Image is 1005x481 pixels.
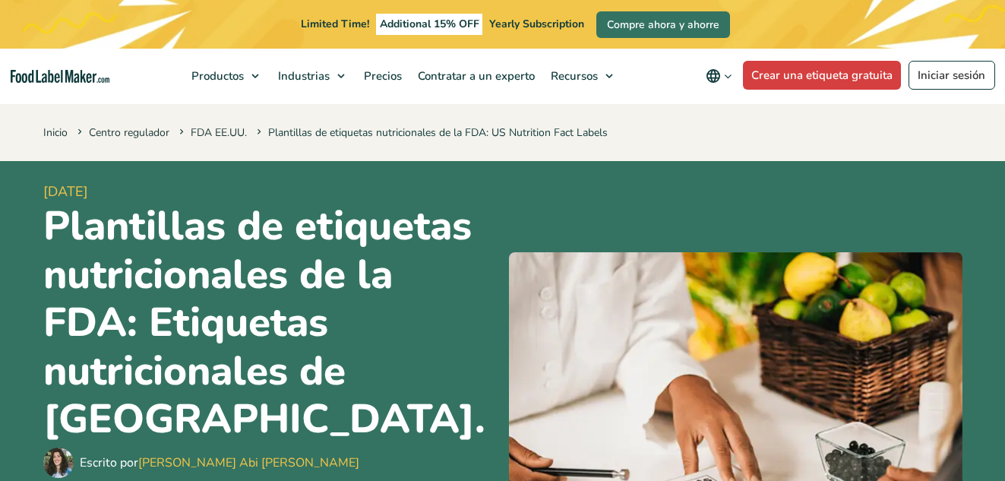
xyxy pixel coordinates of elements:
[301,17,369,31] span: Limited Time!
[184,49,267,103] a: Productos
[187,68,245,84] span: Productos
[43,182,497,202] span: [DATE]
[89,125,169,140] a: Centro regulador
[43,125,68,140] a: Inicio
[743,61,902,90] a: Crear una etiqueta gratuita
[546,68,599,84] span: Recursos
[270,49,352,103] a: Industrias
[413,68,536,84] span: Contratar a un experto
[359,68,403,84] span: Precios
[138,454,359,471] a: [PERSON_NAME] Abi [PERSON_NAME]
[489,17,584,31] span: Yearly Subscription
[543,49,621,103] a: Recursos
[254,125,608,140] span: Plantillas de etiquetas nutricionales de la FDA: US Nutrition Fact Labels
[695,61,743,91] button: Change language
[191,125,247,140] a: FDA EE.UU.
[43,448,74,478] img: Maria Abi Hanna - Etiquetadora de alimentos
[11,70,109,83] a: Food Label Maker homepage
[909,61,995,90] a: Iniciar sesión
[376,14,483,35] span: Additional 15% OFF
[410,49,539,103] a: Contratar a un experto
[356,49,406,103] a: Precios
[80,454,359,472] div: Escrito por
[596,11,730,38] a: Compre ahora y ahorre
[43,202,497,444] h1: Plantillas de etiquetas nutricionales de la FDA: Etiquetas nutricionales de [GEOGRAPHIC_DATA].
[273,68,331,84] span: Industrias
